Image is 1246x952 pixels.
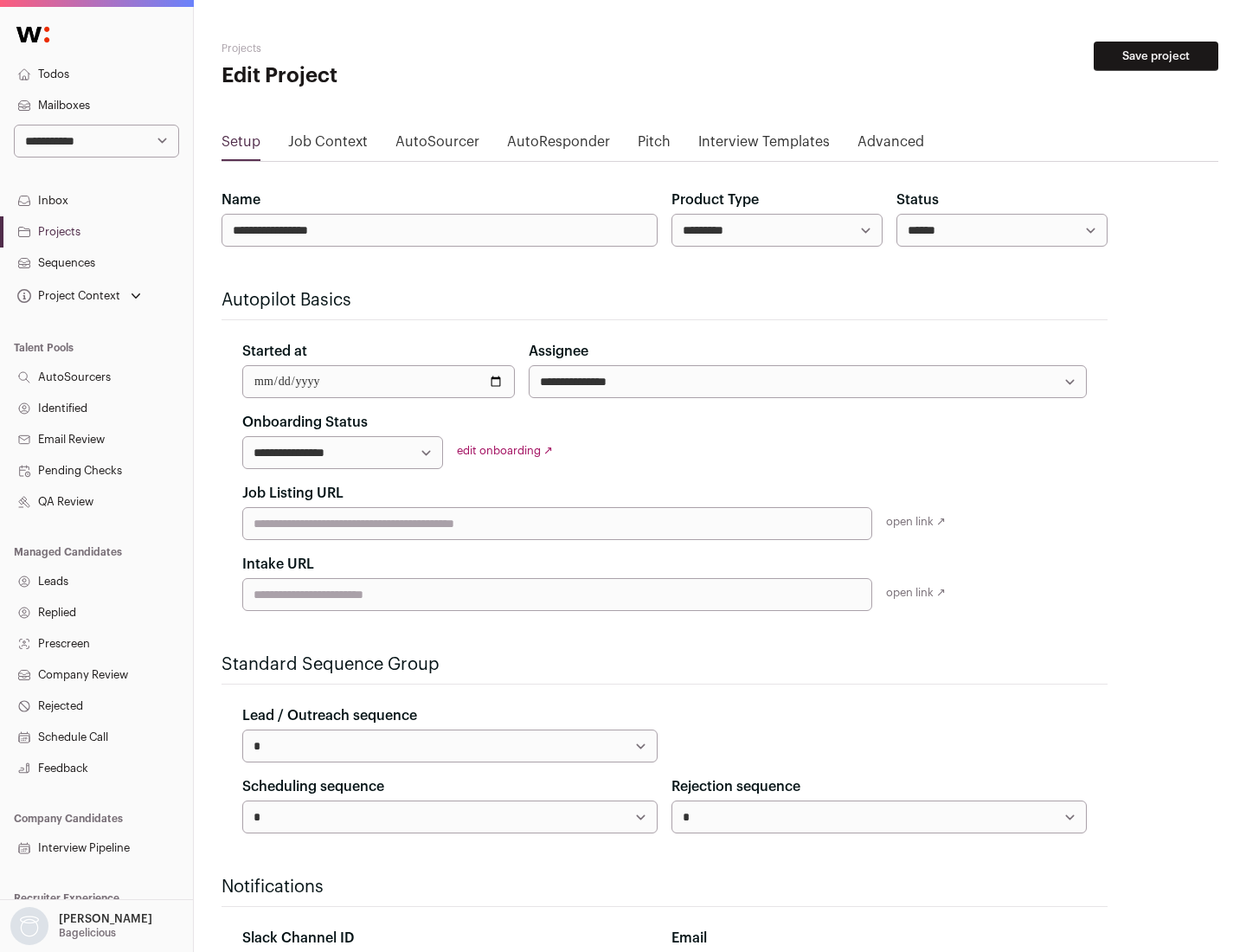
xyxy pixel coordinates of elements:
[896,190,939,210] label: Status
[14,289,120,303] div: Project Context
[638,132,671,159] a: Pitch
[529,341,588,362] label: Assignee
[395,132,479,159] a: AutoSourcer
[222,62,554,90] h1: Edit Project
[222,875,1108,899] h2: Notifications
[242,412,368,433] label: Onboarding Status
[7,907,156,945] button: Open dropdown
[59,912,152,926] p: [PERSON_NAME]
[14,284,145,308] button: Open dropdown
[242,776,384,797] label: Scheduling sequence
[222,132,260,159] a: Setup
[222,190,260,210] label: Name
[242,705,417,726] label: Lead / Outreach sequence
[671,776,800,797] label: Rejection sequence
[10,907,48,945] img: nopic.png
[288,132,368,159] a: Job Context
[1094,42,1218,71] button: Save project
[507,132,610,159] a: AutoResponder
[698,132,830,159] a: Interview Templates
[222,288,1108,312] h2: Autopilot Basics
[222,653,1108,677] h2: Standard Sequence Group
[242,928,354,949] label: Slack Channel ID
[457,445,553,456] a: edit onboarding ↗
[242,554,314,575] label: Intake URL
[7,17,59,52] img: Wellfound
[242,483,344,504] label: Job Listing URL
[242,341,307,362] label: Started at
[222,42,554,55] h2: Projects
[857,132,924,159] a: Advanced
[671,190,759,210] label: Product Type
[59,926,116,940] p: Bagelicious
[671,928,1087,949] div: Email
